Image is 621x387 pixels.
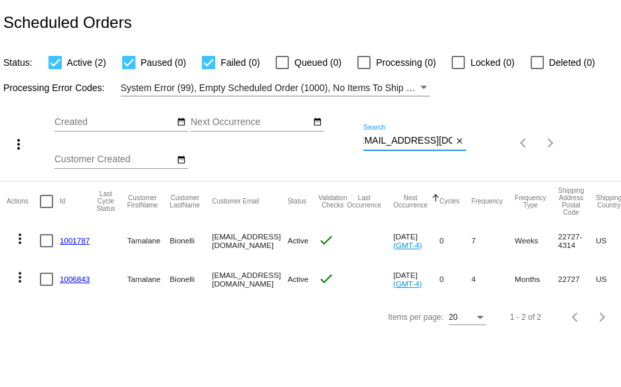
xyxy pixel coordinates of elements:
mat-cell: [EMAIL_ADDRESS][DOMAIN_NAME] [212,260,288,299]
h2: Scheduled Orders [3,13,132,32]
mat-cell: [EMAIL_ADDRESS][DOMAIN_NAME] [212,221,288,260]
mat-header-cell: Actions [7,182,40,221]
mat-icon: close [455,136,464,147]
mat-header-cell: Validation Checks [318,182,347,221]
button: Next page [589,304,616,330]
a: 1006843 [60,275,90,283]
button: Change sorting for ShippingPostcode [558,187,584,216]
span: Active [288,236,309,245]
mat-select: Items per page: [449,313,486,322]
button: Change sorting for Frequency [472,197,503,205]
mat-select: Filter by Processing Error Codes [121,80,430,96]
span: Processing Error Codes: [3,82,105,93]
button: Change sorting for NextOccurrenceUtc [393,194,428,209]
a: (GMT-4) [393,279,422,288]
button: Change sorting for CustomerEmail [212,197,259,205]
mat-icon: check [318,271,334,287]
button: Change sorting for Status [288,197,306,205]
mat-icon: more_vert [11,136,27,152]
span: Processing (0) [376,55,436,70]
button: Change sorting for CustomerLastName [170,194,201,209]
mat-icon: more_vert [12,269,28,285]
mat-cell: Tamalane [127,260,169,299]
button: Previous page [563,304,589,330]
input: Created [54,117,174,128]
input: Next Occurrence [191,117,310,128]
span: Locked (0) [470,55,514,70]
mat-icon: date_range [313,117,322,128]
mat-icon: date_range [177,117,186,128]
div: 1 - 2 of 2 [510,313,541,322]
span: Deleted (0) [549,55,595,70]
span: Paused (0) [141,55,186,70]
mat-icon: date_range [177,155,186,166]
button: Change sorting for LastProcessingCycleId [96,190,115,212]
mat-icon: more_vert [12,231,28,247]
button: Change sorting for FrequencyType [515,194,546,209]
button: Clear [452,134,466,148]
button: Previous page [511,130,537,156]
mat-cell: 22727-4314 [558,221,596,260]
button: Next page [537,130,564,156]
mat-cell: 7 [472,221,515,260]
input: Customer Created [54,154,174,165]
button: Change sorting for LastOccurrenceUtc [347,194,381,209]
mat-cell: [DATE] [393,221,440,260]
a: 1001787 [60,236,90,245]
mat-cell: 22727 [558,260,596,299]
mat-cell: 0 [440,221,472,260]
mat-cell: Tamalane [127,221,169,260]
mat-cell: Bionelli [170,260,213,299]
a: (GMT-4) [393,241,422,249]
mat-cell: Months [515,260,558,299]
input: Search [363,136,452,146]
mat-cell: Bionelli [170,221,213,260]
span: Active [288,275,309,283]
mat-icon: check [318,232,334,248]
button: Change sorting for CustomerFirstName [127,194,157,209]
span: Failed (0) [221,55,260,70]
span: 20 [449,313,458,322]
button: Change sorting for Id [60,197,65,205]
span: Status: [3,57,33,68]
button: Change sorting for Cycles [440,197,460,205]
span: Active (2) [67,55,106,70]
mat-cell: 4 [472,260,515,299]
mat-cell: Weeks [515,221,558,260]
div: Items per page: [388,313,443,322]
mat-cell: [DATE] [393,260,440,299]
span: Queued (0) [294,55,341,70]
mat-cell: 0 [440,260,472,299]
